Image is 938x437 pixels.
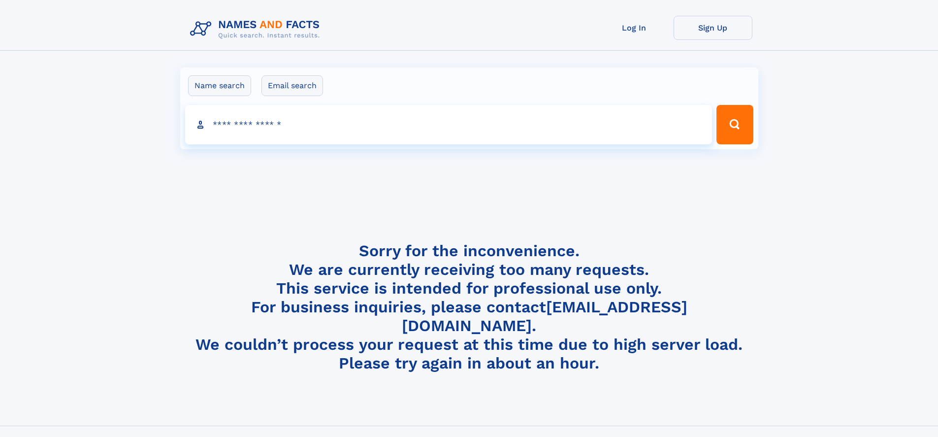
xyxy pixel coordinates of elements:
[186,16,328,42] img: Logo Names and Facts
[716,105,753,144] button: Search Button
[595,16,674,40] a: Log In
[402,298,687,335] a: [EMAIL_ADDRESS][DOMAIN_NAME]
[674,16,752,40] a: Sign Up
[186,241,752,373] h4: Sorry for the inconvenience. We are currently receiving too many requests. This service is intend...
[185,105,712,144] input: search input
[261,75,323,96] label: Email search
[188,75,251,96] label: Name search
